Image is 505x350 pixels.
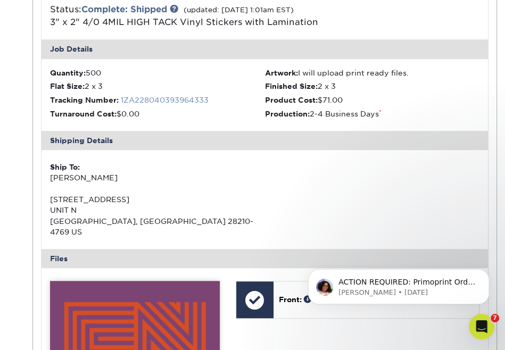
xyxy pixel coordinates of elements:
div: Job Details [42,39,488,59]
div: Shipping Details [42,131,488,150]
iframe: Intercom notifications message [292,247,505,321]
a: Complete: Shipped [81,4,167,14]
iframe: Intercom live chat [469,314,494,339]
li: 2 x 3 [264,81,479,91]
div: [PERSON_NAME] [STREET_ADDRESS] UNIT N [GEOGRAPHIC_DATA], [GEOGRAPHIC_DATA] 28210-4769 US [50,162,265,238]
strong: Production: [264,110,309,118]
strong: Quantity: [50,69,86,77]
strong: Artwork: [264,69,297,77]
strong: Finished Size: [264,82,317,90]
li: $0.00 [50,109,265,119]
span: 3" x 2" 4/0 4MIL HIGH TACK Vinyl Stickers with Lamination [50,17,318,27]
li: I will upload print ready files. [264,68,479,78]
li: $71.00 [264,95,479,105]
strong: Product Cost: [264,96,317,104]
li: 2-4 Business Days [264,109,479,119]
li: 500 [50,68,265,78]
strong: Ship To: [50,163,80,171]
strong: Tracking Number: [50,96,119,104]
strong: Turnaround Cost: [50,110,117,118]
small: (updated: [DATE] 1:01am EST) [184,6,294,14]
a: 1ZA228040393964333 [121,96,209,104]
span: 7 [491,314,499,322]
div: Status: [42,3,339,29]
span: Front: [279,295,302,304]
strong: Flat Size: [50,82,85,90]
div: Files [42,249,488,268]
li: 2 x 3 [50,81,265,91]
